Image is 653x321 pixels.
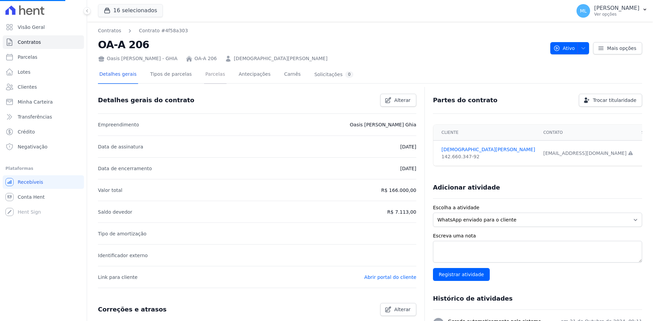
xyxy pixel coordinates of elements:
[98,186,122,194] p: Valor total
[5,164,81,173] div: Plataformas
[593,97,636,104] span: Trocar titularidade
[98,55,178,62] div: Oasis [PERSON_NAME] - GHIA
[441,153,535,160] div: 142.660.347-92
[345,71,353,78] div: 0
[98,96,194,104] h3: Detalhes gerais do contrato
[539,125,637,141] th: Contato
[594,12,639,17] p: Ver opções
[3,20,84,34] a: Visão Geral
[607,45,636,52] span: Mais opções
[543,150,633,157] div: [EMAIL_ADDRESS][DOMAIN_NAME]
[3,125,84,139] a: Crédito
[400,164,416,173] p: [DATE]
[387,208,416,216] p: R$ 7.113,00
[594,5,639,12] p: [PERSON_NAME]
[3,50,84,64] a: Parcelas
[283,66,302,84] a: Carnês
[98,273,137,281] p: Link para cliente
[98,27,188,34] nav: Breadcrumb
[313,66,355,84] a: Solicitações0
[18,179,43,185] span: Recebíveis
[139,27,188,34] a: Contrato #4f58a303
[237,66,272,84] a: Antecipações
[3,110,84,124] a: Transferências
[364,274,416,280] a: Abrir portal do cliente
[550,42,589,54] button: Ativo
[433,268,490,281] input: Registrar atividade
[3,190,84,204] a: Conta Hent
[3,95,84,109] a: Minha Carteira
[381,186,416,194] p: R$ 166.000,00
[98,66,138,84] a: Detalhes gerais
[98,251,148,260] p: Identificador externo
[98,37,545,52] h2: OA-A 206
[18,54,37,60] span: Parcelas
[98,121,139,129] p: Empreendimento
[593,42,642,54] a: Mais opções
[18,69,31,75] span: Lotes
[18,113,52,120] span: Transferências
[314,71,353,78] div: Solicitações
[3,35,84,49] a: Contratos
[433,232,642,239] label: Escreva uma nota
[579,94,642,107] a: Trocar titularidade
[98,164,152,173] p: Data de encerramento
[18,128,35,135] span: Crédito
[98,143,143,151] p: Data de assinatura
[98,230,147,238] p: Tipo de amortização
[234,55,327,62] a: [DEMOGRAPHIC_DATA][PERSON_NAME]
[98,4,163,17] button: 16 selecionados
[98,305,167,314] h3: Correções e atrasos
[18,24,45,31] span: Visão Geral
[18,143,48,150] span: Negativação
[3,140,84,154] a: Negativação
[18,84,37,90] span: Clientes
[400,143,416,151] p: [DATE]
[98,208,132,216] p: Saldo devedor
[433,295,513,303] h3: Histórico de atividades
[18,194,45,200] span: Conta Hent
[433,204,642,211] label: Escolha a atividade
[380,303,416,316] a: Alterar
[204,66,227,84] a: Parcelas
[18,39,41,46] span: Contratos
[433,183,500,192] h3: Adicionar atividade
[195,55,217,62] a: OA-A 206
[571,1,653,20] button: ML [PERSON_NAME] Ver opções
[98,27,121,34] a: Contratos
[380,94,416,107] a: Alterar
[3,80,84,94] a: Clientes
[18,99,53,105] span: Minha Carteira
[441,146,535,153] a: [DEMOGRAPHIC_DATA][PERSON_NAME]
[433,96,498,104] h3: Partes do contrato
[433,125,539,141] th: Cliente
[394,97,411,104] span: Alterar
[3,65,84,79] a: Lotes
[350,121,416,129] p: Oasis [PERSON_NAME] Ghia
[580,8,587,13] span: ML
[553,42,575,54] span: Ativo
[149,66,193,84] a: Tipos de parcelas
[3,175,84,189] a: Recebíveis
[394,306,411,313] span: Alterar
[98,27,545,34] nav: Breadcrumb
